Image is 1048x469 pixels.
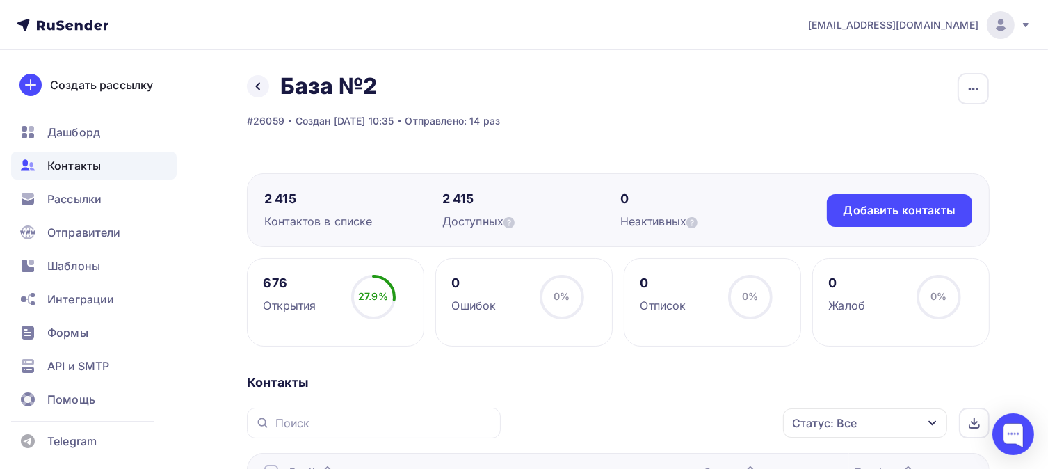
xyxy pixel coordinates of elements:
div: 2 415 [264,191,442,207]
span: Отправители [47,224,121,241]
div: Создать рассылку [50,77,153,93]
div: Доступных [442,213,620,230]
h2: База №2 [280,72,377,100]
a: Формы [11,319,177,347]
span: 0% [554,290,570,302]
input: Поиск [275,415,492,431]
div: 0 [829,275,866,292]
span: Интеграции [47,291,114,308]
div: 2 415 [442,191,620,207]
div: 0 [640,275,686,292]
span: Дашборд [47,124,100,141]
a: Дашборд [11,118,177,146]
span: API и SMTP [47,358,109,374]
button: Статус: Все [782,408,948,438]
span: 0% [742,290,758,302]
span: Рассылки [47,191,102,207]
a: [EMAIL_ADDRESS][DOMAIN_NAME] [808,11,1031,39]
div: 0 [620,191,798,207]
div: Открытия [264,297,316,314]
div: Жалоб [829,297,866,314]
span: Помощь [47,391,95,408]
div: Контактов в списке [264,213,442,230]
span: Шаблоны [47,257,100,274]
span: 0% [930,290,946,302]
a: Рассылки [11,185,177,213]
div: Ошибок [452,297,497,314]
span: [EMAIL_ADDRESS][DOMAIN_NAME] [808,18,978,32]
div: 676 [264,275,316,292]
div: 0 [452,275,497,292]
span: Формы [47,324,88,341]
div: #26059 [247,114,284,128]
span: Telegram [47,433,97,450]
a: Отправители [11,218,177,246]
a: Шаблоны [11,252,177,280]
div: Контакты [247,374,990,391]
div: Добавить контакты [844,202,956,218]
div: Создан [DATE] 10:35 [296,114,394,128]
div: Отправлено: 14 раз [405,114,501,128]
div: Неактивных [620,213,798,230]
span: 27.9% [358,290,388,302]
div: Статус: Все [792,415,857,431]
a: Контакты [11,152,177,180]
span: Контакты [47,157,101,174]
div: Отписок [640,297,686,314]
